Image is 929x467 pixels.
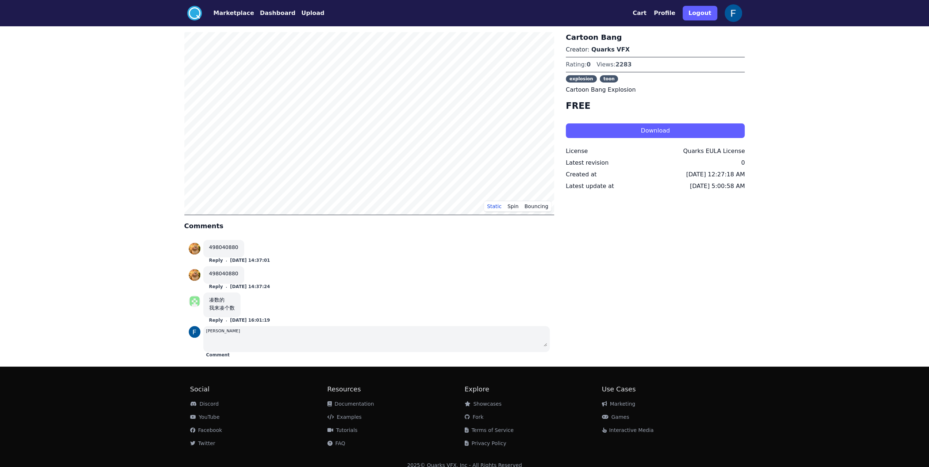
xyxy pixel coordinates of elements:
a: Discord [190,401,219,407]
a: Games [602,414,629,420]
a: Quarks VFX [591,46,630,53]
h2: Social [190,384,327,394]
button: Dashboard [260,9,296,18]
a: Dashboard [254,9,296,18]
div: Quarks EULA License [683,147,745,156]
button: Reply [209,284,223,290]
div: Latest revision [566,158,609,167]
a: FAQ [327,440,345,446]
h4: FREE [566,100,745,112]
h2: Explore [465,384,602,394]
button: Comment [206,352,230,358]
a: 498040880 [209,244,238,250]
img: profile [189,326,200,338]
a: Tutorials [327,427,358,433]
p: Creator: [566,45,745,54]
button: Spin [504,201,522,212]
a: Twitter [190,440,215,446]
div: Views: [596,60,632,69]
a: 498040880 [209,271,238,276]
button: Logout [683,6,717,20]
a: Facebook [190,427,222,433]
span: 0 [587,61,591,68]
img: profile [189,269,200,281]
button: Marketplace [214,9,254,18]
small: [PERSON_NAME] [206,329,240,333]
h3: Cartoon Bang [566,32,745,42]
button: Cart [633,9,646,18]
a: Terms of Service [465,427,514,433]
button: [DATE] 14:37:24 [230,284,270,290]
a: Examples [327,414,362,420]
small: . [226,284,227,289]
img: profile [189,243,200,254]
a: Documentation [327,401,374,407]
div: [DATE] 12:27:18 AM [686,170,745,179]
p: Cartoon Bang Explosion [566,85,745,94]
a: Interactive Media [602,427,654,433]
h4: Comments [184,221,554,231]
a: YouTube [190,414,220,420]
a: Marketing [602,401,636,407]
div: [DATE] 5:00:58 AM [690,182,745,191]
img: profile [189,295,200,307]
a: Fork [465,414,484,420]
div: Latest update at [566,182,614,191]
button: Reply [209,257,223,263]
span: 2283 [615,61,632,68]
span: toon [600,75,618,83]
div: 我来凑个数 [209,304,235,311]
button: Download [566,123,745,138]
button: Upload [301,9,324,18]
a: Showcases [465,401,502,407]
div: Created at [566,170,596,179]
button: Bouncing [522,201,551,212]
div: 0 [741,158,745,167]
a: Upload [295,9,324,18]
div: Rating: [566,60,591,69]
a: Logout [683,3,717,23]
button: Reply [209,317,223,323]
button: [DATE] 14:37:01 [230,257,270,263]
div: License [566,147,588,156]
small: . [226,258,227,263]
button: [DATE] 16:01:19 [230,317,270,323]
button: Profile [654,9,675,18]
a: Privacy Policy [465,440,506,446]
img: profile [725,4,742,22]
h2: Use Cases [602,384,739,394]
a: 凑数的 [209,297,224,303]
button: Static [484,201,504,212]
h2: Resources [327,384,465,394]
a: Marketplace [202,9,254,18]
small: . [226,318,227,323]
span: explosion [566,75,597,83]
